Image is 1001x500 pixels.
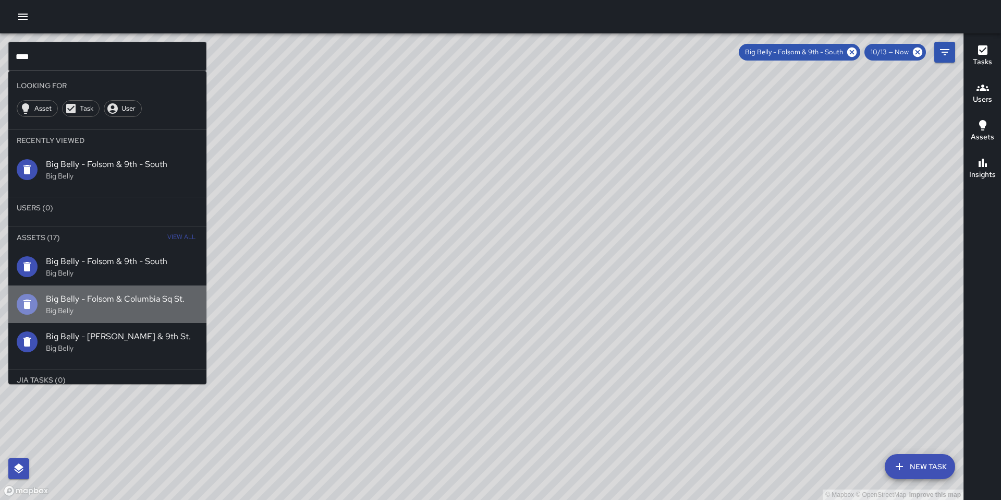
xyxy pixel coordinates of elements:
span: View All [167,229,196,246]
p: Big Belly [46,343,198,353]
div: 10/13 — Now [864,44,926,61]
div: Big Belly - Folsom & 9th - SouthBig Belly [8,248,206,285]
button: New Task [885,454,955,479]
button: Users [964,75,1001,113]
div: User [104,100,142,117]
li: Looking For [8,75,206,96]
h6: Insights [969,169,996,181]
span: User [116,103,141,114]
p: Big Belly [46,305,198,316]
h6: Users [973,94,992,105]
button: View All [165,227,198,248]
button: Filters [934,42,955,63]
div: Task [62,100,100,117]
li: Users (0) [8,197,206,218]
div: Big Belly - Folsom & 9th - SouthBig Belly [8,151,206,188]
span: 10/13 — Now [864,47,915,57]
div: Asset [17,100,58,117]
span: Task [74,103,99,114]
h6: Assets [971,132,994,143]
div: Big Belly - Folsom & Columbia Sq St.Big Belly [8,285,206,323]
p: Big Belly [46,171,198,181]
span: Big Belly - Folsom & 9th - South [739,47,849,57]
button: Assets [964,113,1001,150]
span: Asset [29,103,57,114]
button: Insights [964,150,1001,188]
div: Big Belly - [PERSON_NAME] & 9th St.Big Belly [8,323,206,361]
span: Big Belly - [PERSON_NAME] & 9th St. [46,330,198,343]
span: Big Belly - Folsom & 9th - South [46,255,198,268]
p: Big Belly [46,268,198,278]
div: Big Belly - Folsom & 9th - South [739,44,860,61]
span: Big Belly - Folsom & 9th - South [46,158,198,171]
span: Big Belly - Folsom & Columbia Sq St. [46,293,198,305]
li: Assets (17) [8,227,206,248]
li: Recently Viewed [8,130,206,151]
button: Tasks [964,38,1001,75]
h6: Tasks [973,56,992,68]
li: Jia Tasks (0) [8,370,206,390]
